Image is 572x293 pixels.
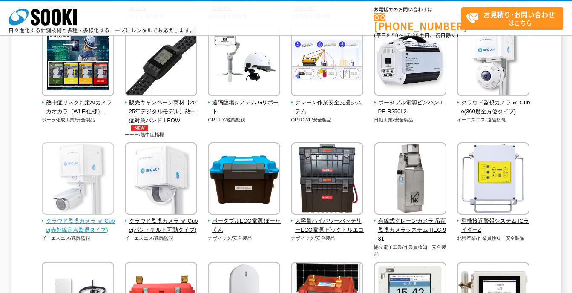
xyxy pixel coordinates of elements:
[291,217,364,235] span: 大容量ハイパワーバッテリーECO電源 ビックトルエコ
[457,217,530,235] span: 重機接近警報システム ICライダーZ
[457,142,529,217] img: 重機接近警報システム ICライダーZ
[125,98,198,131] span: 販売キャンペーン商材【2025年デジタルモデル】熱中症対策バンド I-BOW
[291,98,364,116] span: クレーン作業安全支援システム
[129,125,150,131] img: NEW
[42,98,115,116] span: 熱中症リスク判定AIカメラ カオカラ（Wi-Fi仕様）
[125,90,198,131] a: 販売キャンペーン商材【2025年デジタルモデル】熱中症対策バンド I-BOWNEW
[374,90,447,116] a: ポータブル電源ピンバン LPE-R250L2
[457,209,530,234] a: 重機接近警報システム ICライダーZ
[457,90,530,116] a: クラウド監視カメラ ㎥-Cube(360度全方位タイプ)
[483,9,555,20] strong: お見積り･お問い合わせ
[42,142,114,217] img: クラウド監視カメラ ㎥-Cube(赤外線定点監視タイプ)
[42,217,115,235] span: クラウド監視カメラ ㎥-Cube(赤外線定点監視タイプ)
[404,32,419,39] span: 17:30
[125,24,197,98] img: 販売キャンペーン商材【2025年デジタルモデル】熱中症対策バンド I-BOW
[208,116,281,124] p: GRIFFY/遠隔監視
[374,116,447,124] p: 日動工業/安全製品
[42,116,115,124] p: ポーラ化成工業/安全製品
[125,209,198,234] a: クラウド監視カメラ ㎥-Cube(パン・チルト可動タイプ)
[374,7,461,12] span: お電話でのお問い合わせは
[374,98,447,116] span: ポータブル電源ピンバン LPE-R250L2
[291,235,364,242] p: ナヴィック/安全製品
[291,116,364,124] p: OPTOWL/安全製品
[291,142,363,217] img: 大容量ハイパワーバッテリーECO電源 ビックトルエコ
[374,217,447,243] span: 有線式クレーンカメラ 吊荷監視カメラシステム HEC-981
[42,24,114,98] img: 熱中症リスク判定AIカメラ カオカラ（Wi-Fi仕様）
[208,142,280,217] img: ポータブルECO電源 ぽーたくん
[374,32,458,39] span: (平日 ～ 土日、祝日除く)
[42,90,115,116] a: 熱中症リスク判定AIカメラ カオカラ（Wi-Fi仕様）
[208,90,281,116] a: 遠隔臨場システム Gリポート
[457,116,530,124] p: イーエスエス/遠隔監視
[291,90,364,116] a: クレーン作業安全支援システム
[374,209,447,243] a: 有線式クレーンカメラ 吊荷監視カメラシステム HEC-981
[387,32,399,39] span: 8:50
[457,98,530,116] span: クラウド監視カメラ ㎥-Cube(360度全方位タイプ)
[125,142,197,217] img: クラウド監視カメラ ㎥-Cube(パン・チルト可動タイプ)
[291,24,363,98] img: クレーン作業安全支援システム
[9,28,195,33] p: 日々進化する計測技術と多種・多様化するニーズにレンタルでお応えします。
[125,235,198,242] p: イーエスエス/遠隔監視
[125,217,198,235] span: クラウド監視カメラ ㎥-Cube(パン・チルト可動タイプ)
[374,244,447,258] p: 協立電子工業/作業員検知・安全製品
[374,24,446,98] img: ポータブル電源ピンバン LPE-R250L2
[42,209,115,234] a: クラウド監視カメラ ㎥-Cube(赤外線定点監視タイプ)
[457,24,529,98] img: クラウド監視カメラ ㎥-Cube(360度全方位タイプ)
[208,24,280,98] img: 遠隔臨場システム Gリポート
[208,235,281,242] p: ナヴィック/安全製品
[125,131,198,138] p: ーーー/熱中症指標
[374,13,461,31] a: [PHONE_NUMBER]
[461,7,563,30] a: お見積り･お問い合わせはこちら
[42,235,115,242] p: イーエスエス/遠隔監視
[374,142,446,217] img: 有線式クレーンカメラ 吊荷監視カメラシステム HEC-981
[208,209,281,234] a: ポータブルECO電源 ぽーたくん
[291,209,364,234] a: 大容量ハイパワーバッテリーECO電源 ビックトルエコ
[208,98,281,116] span: 遠隔臨場システム Gリポート
[457,235,530,242] p: 北興産業/作業員検知・安全製品
[208,217,281,235] span: ポータブルECO電源 ぽーたくん
[466,8,563,29] span: はこちら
